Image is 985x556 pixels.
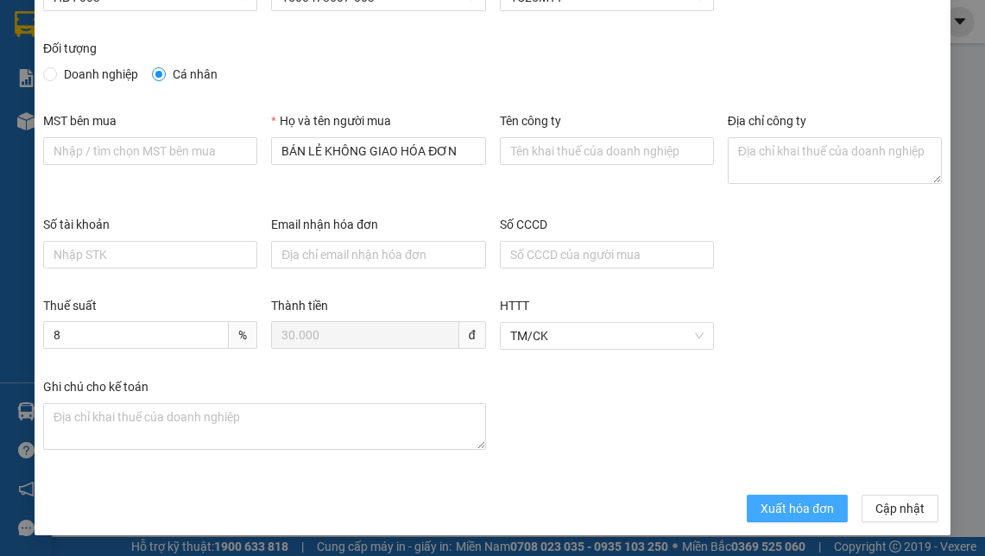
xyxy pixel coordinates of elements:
[43,380,148,394] label: Ghi chú cho kế toán
[43,114,117,128] label: MST bên mua
[229,321,257,349] span: %
[747,495,848,522] button: Xuất hóa đơn
[43,218,110,231] label: Số tài khoản
[57,65,145,84] span: Doanh nghiệp
[459,321,486,349] span: đ
[500,218,547,231] label: Số CCCD
[43,321,229,349] input: Thuế suất
[875,499,925,518] span: Cập nhật
[862,495,938,522] button: Cập nhật
[271,241,485,269] input: Email nhận hóa đơn
[728,137,942,184] textarea: Địa chỉ công ty
[43,137,257,165] input: MST bên mua
[166,65,224,84] span: Cá nhân
[500,299,529,313] label: HTTT
[761,499,834,518] span: Xuất hóa đơn
[271,114,390,128] label: Họ và tên người mua
[43,299,97,313] label: Thuế suất
[43,41,97,55] label: Đối tượng
[728,114,806,128] label: Địa chỉ công ty
[510,323,704,349] span: TM/CK
[500,114,561,128] label: Tên công ty
[271,218,378,231] label: Email nhận hóa đơn
[500,137,714,165] input: Tên công ty
[500,241,714,269] input: Số CCCD
[271,137,485,165] input: Họ và tên người mua
[43,403,486,450] textarea: Ghi chú đơn hàng Ghi chú cho kế toán
[43,241,257,269] input: Số tài khoản
[271,299,328,313] label: Thành tiền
